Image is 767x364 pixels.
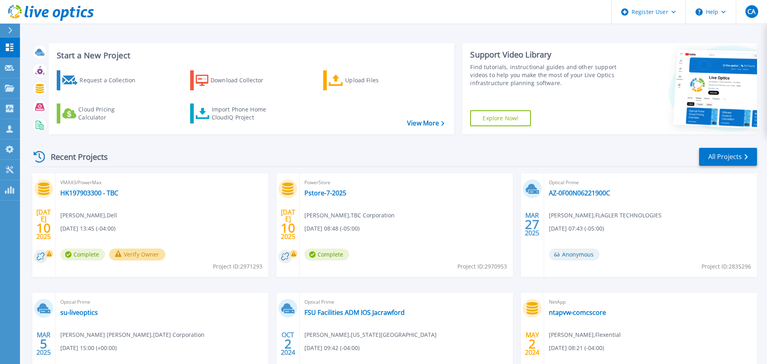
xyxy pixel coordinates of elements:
[60,224,115,233] span: [DATE] 13:45 (-04:00)
[60,178,264,187] span: VMAX3/PowerMax
[304,249,349,261] span: Complete
[549,330,621,339] span: [PERSON_NAME] , Flexential
[525,210,540,239] div: MAR 2025
[345,72,409,88] div: Upload Files
[60,330,205,339] span: [PERSON_NAME] [PERSON_NAME] , [DATE] Corporation
[304,189,346,197] a: Pstore-7-2025
[549,224,604,233] span: [DATE] 07:43 (-05:00)
[747,8,755,15] span: CA
[529,340,536,347] span: 2
[281,225,295,231] span: 10
[211,72,274,88] div: Download Collector
[40,340,47,347] span: 5
[79,72,143,88] div: Request a Collection
[57,70,146,90] a: Request a Collection
[60,298,264,306] span: Optical Prime
[549,298,752,306] span: NetApp
[549,211,662,220] span: [PERSON_NAME] , FLAGLER TECHNOLOGIES
[549,189,610,197] a: AZ-0F00N06221900C
[549,344,604,352] span: [DATE] 08:21 (-04:00)
[470,110,531,126] a: Explore Now!
[212,105,274,121] div: Import Phone Home CloudIQ Project
[304,308,405,316] a: FSU Facilities ADM IOS Jacrawford
[304,211,395,220] span: [PERSON_NAME] , TBC Corporation
[549,308,606,316] a: ntapvw-comcscore
[31,147,119,167] div: Recent Projects
[470,63,620,87] div: Find tutorials, instructional guides and other support videos to help you make the most of your L...
[701,262,751,271] span: Project ID: 2835296
[60,308,98,316] a: su-liveoptics
[280,210,296,239] div: [DATE] 2025
[284,340,292,347] span: 2
[470,50,620,60] div: Support Video Library
[525,221,539,228] span: 27
[60,189,118,197] a: HK197903300 - TBC
[549,178,752,187] span: Optical Prime
[525,329,540,358] div: MAY 2024
[60,344,117,352] span: [DATE] 15:00 (+00:00)
[60,211,117,220] span: [PERSON_NAME] , Dell
[36,210,51,239] div: [DATE] 2025
[36,329,51,358] div: MAR 2025
[699,148,757,166] a: All Projects
[304,178,508,187] span: PowerStore
[323,70,412,90] a: Upload Files
[304,330,437,339] span: [PERSON_NAME] , [US_STATE][GEOGRAPHIC_DATA]
[109,249,165,261] button: Verify Owner
[60,249,105,261] span: Complete
[78,105,142,121] div: Cloud Pricing Calculator
[280,329,296,358] div: OCT 2024
[304,344,360,352] span: [DATE] 09:42 (-04:00)
[190,70,279,90] a: Download Collector
[213,262,262,271] span: Project ID: 2971293
[36,225,51,231] span: 10
[57,51,444,60] h3: Start a New Project
[304,298,508,306] span: Optical Prime
[407,119,444,127] a: View More
[304,224,360,233] span: [DATE] 08:48 (-05:00)
[457,262,507,271] span: Project ID: 2970953
[549,249,600,261] span: Anonymous
[57,103,146,123] a: Cloud Pricing Calculator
